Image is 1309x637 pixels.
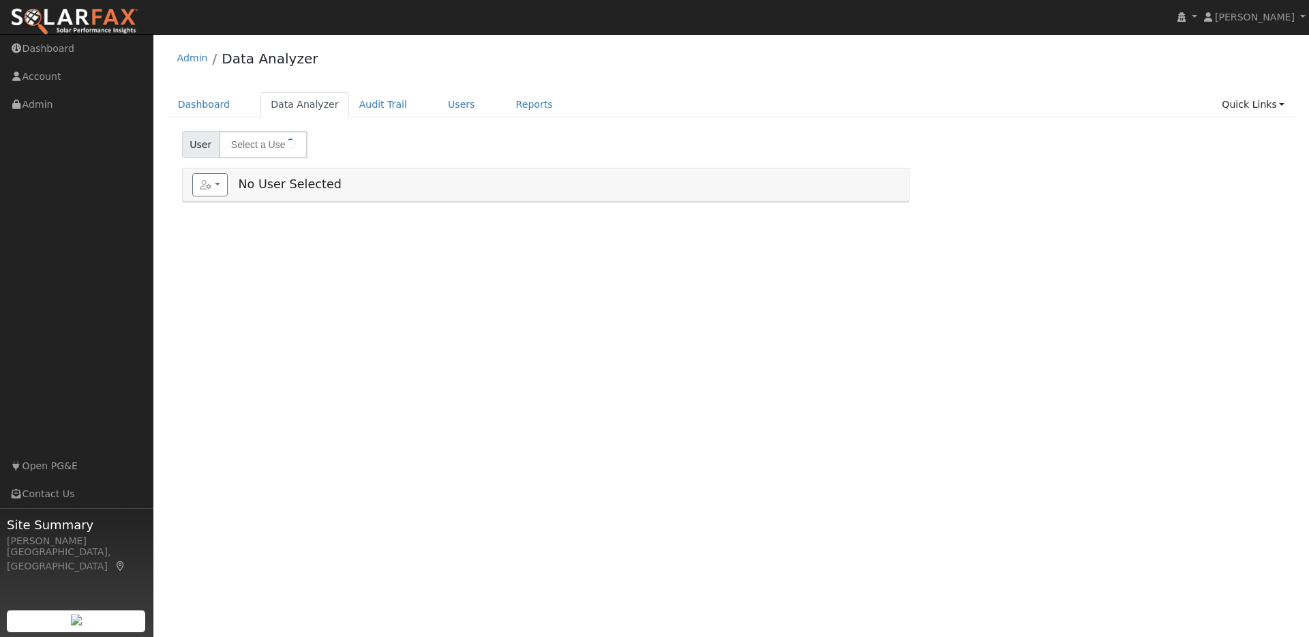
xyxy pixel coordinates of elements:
span: User [182,131,220,158]
a: Admin [177,53,208,63]
span: [PERSON_NAME] [1215,12,1295,23]
input: Select a User [219,131,307,158]
a: Data Analyzer [222,50,318,67]
a: Audit Trail [349,92,417,117]
div: [GEOGRAPHIC_DATA], [GEOGRAPHIC_DATA] [7,545,146,574]
img: retrieve [71,614,82,625]
a: Data Analyzer [260,92,349,117]
h5: No User Selected [192,173,899,196]
a: Reports [506,92,563,117]
div: [PERSON_NAME] [7,534,146,548]
span: Site Summary [7,516,146,534]
img: SolarFax [10,8,138,36]
a: Quick Links [1212,92,1295,117]
a: Dashboard [168,92,241,117]
a: Users [438,92,485,117]
a: Map [115,561,127,572]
